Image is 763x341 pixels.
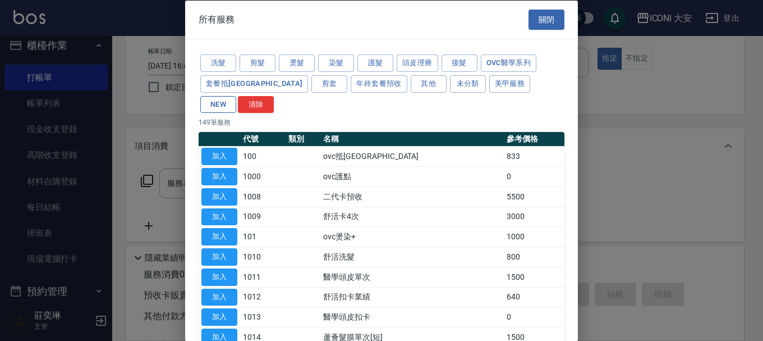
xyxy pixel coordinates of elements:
[240,226,286,247] td: 101
[200,75,308,92] button: 套餐抵[GEOGRAPHIC_DATA]
[240,247,286,267] td: 1010
[201,228,237,245] button: 加入
[311,75,347,92] button: 剪套
[320,307,504,327] td: 醫學頭皮扣卡
[504,207,564,227] td: 3000
[504,166,564,187] td: 0
[320,247,504,267] td: 舒活洗髮
[504,307,564,327] td: 0
[240,166,286,187] td: 1000
[504,247,564,267] td: 800
[357,54,393,72] button: 護髮
[320,132,504,147] th: 名稱
[320,146,504,166] td: ovc抵[GEOGRAPHIC_DATA]
[240,187,286,207] td: 1008
[320,226,504,247] td: ovc燙染+
[442,54,477,72] button: 接髮
[240,146,286,166] td: 100
[238,96,274,113] button: 清除
[489,75,531,92] button: 美甲服務
[240,54,275,72] button: 剪髮
[199,13,235,25] span: 所有服務
[320,287,504,307] td: 舒活扣卡業績
[201,248,237,266] button: 加入
[504,132,564,147] th: 參考價格
[286,132,320,147] th: 類別
[201,288,237,306] button: 加入
[504,287,564,307] td: 640
[320,166,504,187] td: ovc護點
[240,307,286,327] td: 1013
[320,267,504,287] td: 醫學頭皮單次
[240,207,286,227] td: 1009
[411,75,447,92] button: 其他
[201,188,237,205] button: 加入
[201,168,237,185] button: 加入
[504,187,564,207] td: 5500
[528,9,564,30] button: 關閉
[201,268,237,285] button: 加入
[481,54,537,72] button: ovc醫學系列
[200,96,236,113] button: NEW
[504,146,564,166] td: 833
[320,187,504,207] td: 二代卡預收
[201,308,237,326] button: 加入
[200,54,236,72] button: 洗髮
[351,75,407,92] button: 年終套餐預收
[397,54,438,72] button: 頭皮理療
[199,117,564,128] p: 149 筆服務
[240,287,286,307] td: 1012
[504,267,564,287] td: 1500
[279,54,315,72] button: 燙髮
[201,208,237,225] button: 加入
[201,148,237,165] button: 加入
[320,207,504,227] td: 舒活卡4次
[504,226,564,247] td: 1000
[318,54,354,72] button: 染髮
[240,267,286,287] td: 1011
[240,132,286,147] th: 代號
[450,75,486,92] button: 未分類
